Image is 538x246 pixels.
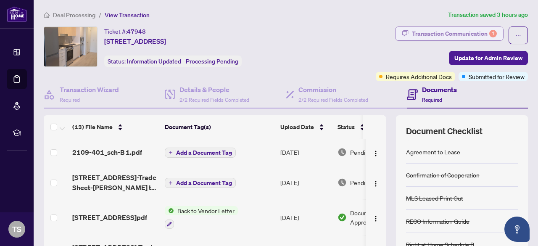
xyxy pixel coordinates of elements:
span: Add a Document Tag [176,180,232,186]
div: Status: [104,56,242,67]
span: plus [169,181,173,185]
img: Logo [372,150,379,157]
td: [DATE] [277,139,334,166]
span: Information Updated - Processing Pending [127,58,238,65]
img: Logo [372,215,379,222]
div: MLS Leased Print Out [406,193,463,203]
span: Document Checklist [406,125,483,137]
span: 2109-401_sch-B 1.pdf [72,147,142,157]
div: Ticket #: [104,26,146,36]
article: Transaction saved 3 hours ago [448,10,528,20]
span: Requires Additional Docs [386,72,452,81]
h4: Details & People [179,85,249,95]
button: Add a Document Tag [165,148,236,158]
span: Back to Vendor Letter [174,206,238,215]
button: Status IconBack to Vendor Letter [165,206,238,229]
span: 2/2 Required Fields Completed [298,97,368,103]
th: Upload Date [277,115,334,139]
button: Transaction Communication1 [395,26,504,41]
span: Submitted for Review [469,72,525,81]
div: RECO Information Guide [406,217,469,226]
span: Pending Review [350,148,392,157]
h4: Transaction Wizard [60,85,119,95]
td: [DATE] [277,166,334,199]
div: Agreement to Lease [406,147,460,156]
span: Add a Document Tag [176,150,232,156]
img: Document Status [338,213,347,222]
th: (13) File Name [69,115,161,139]
th: Document Tag(s) [161,115,277,139]
button: Logo [369,145,382,159]
img: logo [7,6,27,22]
span: Deal Processing [53,11,95,19]
span: Upload Date [280,122,314,132]
li: / [99,10,101,20]
button: Add a Document Tag [165,177,236,188]
button: Logo [369,176,382,189]
span: Status [338,122,355,132]
span: ellipsis [515,32,521,38]
span: plus [169,151,173,155]
button: Add a Document Tag [165,147,236,158]
span: [STREET_ADDRESS] [104,36,166,46]
img: Document Status [338,148,347,157]
span: Required [422,97,442,103]
span: Document Approved [350,208,402,227]
span: [STREET_ADDRESS]-Trade Sheet-[PERSON_NAME] to Review.pdf [72,172,158,193]
span: [STREET_ADDRESS]pdf [72,212,147,222]
button: Open asap [504,217,530,242]
img: Logo [372,180,379,187]
span: Update for Admin Review [454,51,522,65]
img: IMG-W12249020_1.jpg [44,27,97,66]
div: Confirmation of Cooperation [406,170,480,180]
span: 2/2 Required Fields Completed [179,97,249,103]
h4: Documents [422,85,457,95]
span: home [44,12,50,18]
h4: Commission [298,85,368,95]
span: 47948 [127,28,146,35]
span: TS [12,223,21,235]
th: Status [334,115,406,139]
img: Document Status [338,178,347,187]
span: Required [60,97,80,103]
span: (13) File Name [72,122,113,132]
span: View Transaction [105,11,150,19]
span: Pending Review [350,178,392,187]
td: [DATE] [277,199,334,235]
img: Status Icon [165,206,174,215]
div: Transaction Communication [412,27,497,40]
button: Update for Admin Review [449,51,528,65]
div: 1 [489,30,497,37]
button: Add a Document Tag [165,178,236,188]
button: Logo [369,211,382,224]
